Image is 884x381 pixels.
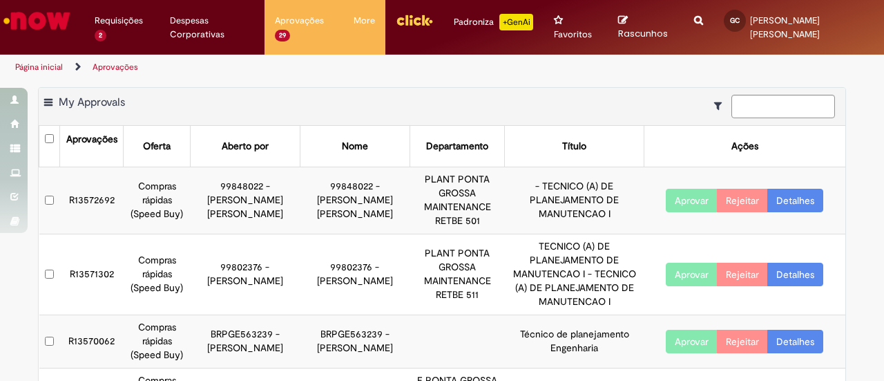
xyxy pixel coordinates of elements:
[275,14,324,28] span: Aprovações
[562,140,586,154] div: Título
[426,140,488,154] div: Departamento
[60,315,124,369] td: R13570062
[170,14,254,41] span: Despesas Corporativas
[124,167,190,234] td: Compras rápidas (Speed Buy)
[124,234,190,315] td: Compras rápidas (Speed Buy)
[666,330,718,353] button: Aprovar
[190,234,300,315] td: 99802376 - [PERSON_NAME]
[717,263,768,286] button: Rejeitar
[750,15,820,40] span: [PERSON_NAME] [PERSON_NAME]
[396,10,433,30] img: click_logo_yellow_360x200.png
[124,315,190,369] td: Compras rápidas (Speed Buy)
[499,14,533,30] p: +GenAi
[60,234,124,315] td: R13571302
[60,167,124,234] td: R13572692
[300,315,410,369] td: BRPGE563239 - [PERSON_NAME]
[767,189,823,212] a: Detalhes
[60,126,124,167] th: Aprovações
[93,62,138,73] a: Aprovações
[767,330,823,353] a: Detalhes
[354,14,375,28] span: More
[222,140,269,154] div: Aberto por
[618,27,668,40] span: Rascunhos
[730,16,740,25] span: GC
[410,167,504,234] td: PLANT PONTA GROSSA MAINTENANCE RETBE 501
[275,30,290,41] span: 29
[190,167,300,234] td: 99848022 - [PERSON_NAME] [PERSON_NAME]
[410,234,504,315] td: PLANT PONTA GROSSA MAINTENANCE RETBE 511
[714,101,729,111] i: Mostrar filtros para: Suas Solicitações
[95,30,106,41] span: 2
[717,189,768,212] button: Rejeitar
[554,28,592,41] span: Favoritos
[666,263,718,286] button: Aprovar
[767,263,823,286] a: Detalhes
[66,133,117,147] div: Aprovações
[95,14,143,28] span: Requisições
[1,7,73,35] img: ServiceNow
[505,234,644,315] td: TECNICO (A) DE PLANEJAMENTO DE MANUTENCAO I - TECNICO (A) DE PLANEJAMENTO DE MANUTENCAO I
[59,95,125,109] span: My Approvals
[342,140,368,154] div: Nome
[190,315,300,369] td: BRPGE563239 - [PERSON_NAME]
[143,140,171,154] div: Oferta
[10,55,579,80] ul: Trilhas de página
[15,62,63,73] a: Página inicial
[505,315,644,369] td: Técnico de planejamento Engenharia
[731,140,758,154] div: Ações
[618,15,673,40] a: Rascunhos
[717,330,768,353] button: Rejeitar
[505,167,644,234] td: - TECNICO (A) DE PLANEJAMENTO DE MANUTENCAO I
[300,234,410,315] td: 99802376 - [PERSON_NAME]
[666,189,718,212] button: Aprovar
[300,167,410,234] td: 99848022 - [PERSON_NAME] [PERSON_NAME]
[454,14,533,30] div: Padroniza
